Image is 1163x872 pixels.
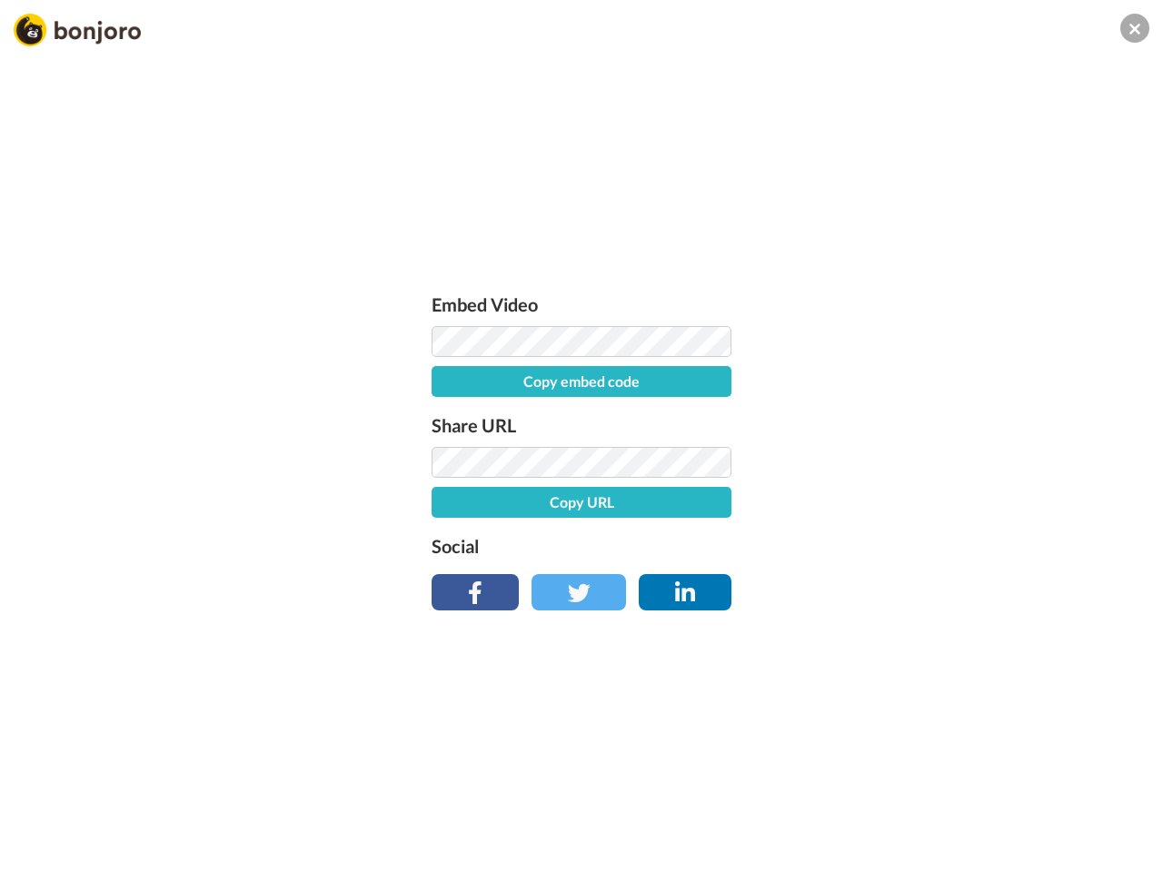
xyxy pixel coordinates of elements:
[432,411,731,440] label: Share URL
[14,14,141,46] img: Bonjoro Logo
[432,290,731,319] label: Embed Video
[432,487,731,518] button: Copy URL
[432,531,731,560] label: Social
[432,366,731,397] button: Copy embed code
